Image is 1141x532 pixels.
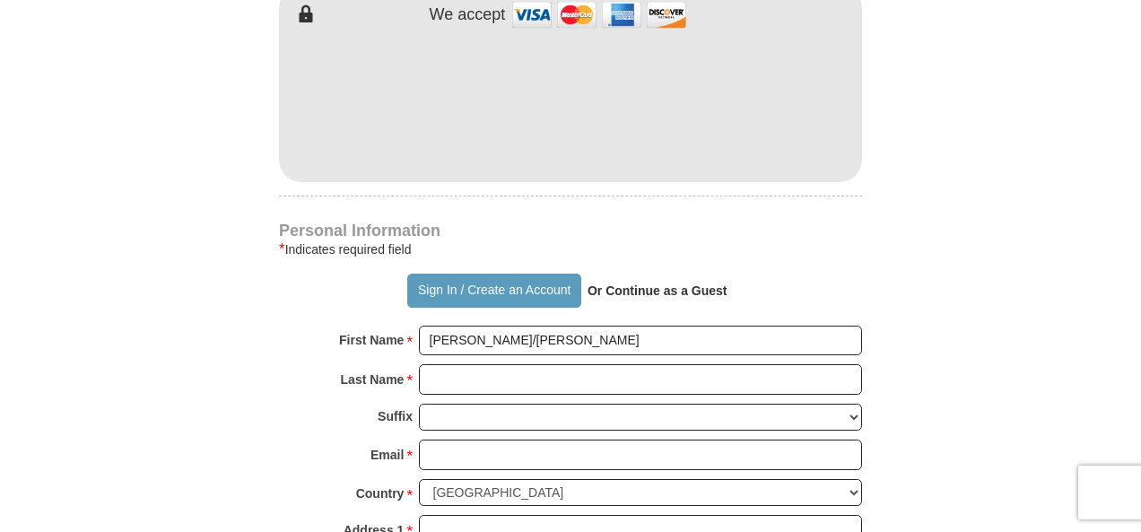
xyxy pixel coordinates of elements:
[370,442,404,467] strong: Email
[279,223,862,238] h4: Personal Information
[339,327,404,353] strong: First Name
[588,283,727,298] strong: Or Continue as a Guest
[430,5,506,25] h4: We accept
[407,274,580,308] button: Sign In / Create an Account
[378,404,413,429] strong: Suffix
[279,239,862,260] div: Indicates required field
[356,481,405,506] strong: Country
[341,367,405,392] strong: Last Name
